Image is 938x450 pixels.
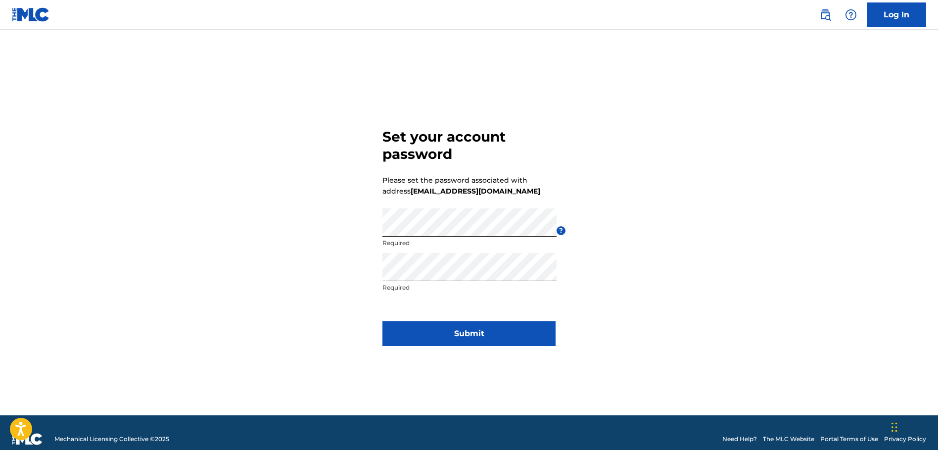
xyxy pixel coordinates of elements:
a: Public Search [815,5,835,25]
div: Help [841,5,861,25]
p: Please set the password associated with address [382,175,540,197]
strong: [EMAIL_ADDRESS][DOMAIN_NAME] [411,187,540,196]
span: Mechanical Licensing Collective © 2025 [54,435,169,444]
h3: Set your account password [382,128,556,163]
p: Required [382,283,557,292]
img: MLC Logo [12,7,50,22]
a: Need Help? [722,435,757,444]
a: Log In [867,2,926,27]
p: Required [382,239,557,248]
img: search [819,9,831,21]
a: Portal Terms of Use [820,435,878,444]
button: Submit [382,321,556,346]
a: Privacy Policy [884,435,926,444]
div: Drag [891,412,897,442]
img: logo [12,433,43,445]
img: help [845,9,857,21]
a: The MLC Website [763,435,814,444]
iframe: Chat Widget [889,402,938,450]
span: ? [557,226,565,235]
